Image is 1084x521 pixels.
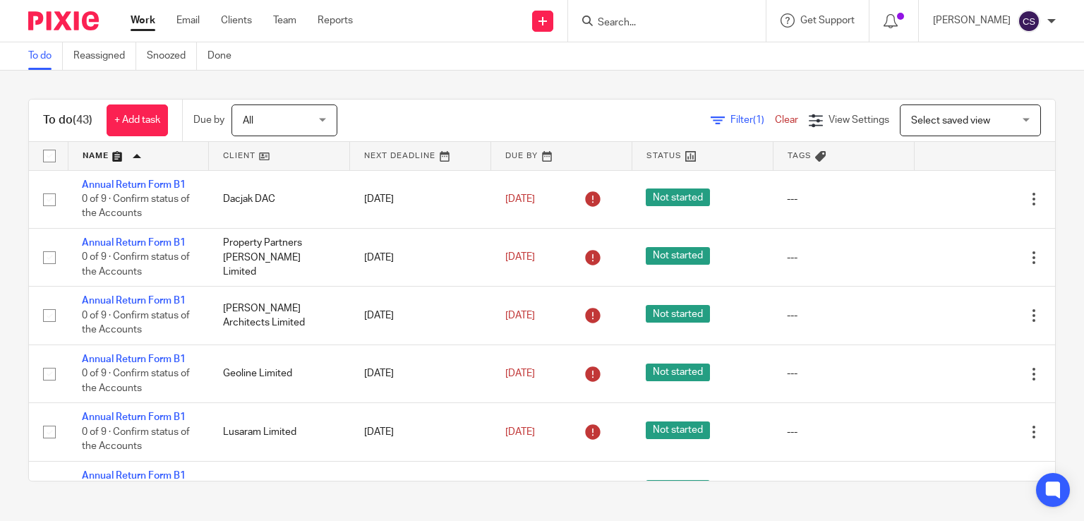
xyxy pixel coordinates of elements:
span: [DATE] [505,311,535,321]
span: [DATE] [505,369,535,378]
span: Get Support [800,16,855,25]
a: Reports [318,13,353,28]
span: Not started [646,421,710,439]
a: Annual Return Form B1 [82,238,186,248]
span: View Settings [829,115,889,125]
input: Search [596,17,723,30]
a: Annual Return Form B1 [82,471,186,481]
span: Not started [646,364,710,381]
td: [DATE] [350,403,491,461]
span: Not started [646,305,710,323]
a: Email [176,13,200,28]
div: --- [787,425,900,439]
span: All [243,116,253,126]
span: [DATE] [505,427,535,437]
a: Clear [775,115,798,125]
span: (43) [73,114,92,126]
a: To do [28,42,63,70]
span: 0 of 9 · Confirm status of the Accounts [82,194,190,219]
td: [DATE] [350,170,491,228]
a: Annual Return Form B1 [82,180,186,190]
p: [PERSON_NAME] [933,13,1011,28]
td: Property Partners [PERSON_NAME] Limited [209,228,350,286]
span: Filter [730,115,775,125]
a: Work [131,13,155,28]
td: Lusaram Limited [209,403,350,461]
span: (1) [753,115,764,125]
img: Pixie [28,11,99,30]
div: --- [787,251,900,265]
a: Team [273,13,296,28]
td: [DATE] [350,287,491,345]
a: Done [207,42,242,70]
td: Dacjak DAC [209,170,350,228]
div: --- [787,309,900,323]
span: Not started [646,188,710,206]
td: Geoline Limited [209,345,350,402]
td: Laridae Limited [209,461,350,519]
a: + Add task [107,104,168,136]
a: Annual Return Form B1 [82,412,186,422]
td: [DATE] [350,228,491,286]
span: Tags [788,152,812,160]
td: [DATE] [350,461,491,519]
span: [DATE] [505,194,535,204]
div: --- [787,366,900,381]
td: [PERSON_NAME] Architects Limited [209,287,350,345]
a: Annual Return Form B1 [82,296,186,306]
td: [DATE] [350,345,491,402]
span: Select saved view [911,116,990,126]
span: 0 of 9 · Confirm status of the Accounts [82,253,190,277]
span: Not started [646,247,710,265]
img: svg%3E [1018,10,1040,32]
span: 0 of 9 · Confirm status of the Accounts [82,311,190,335]
a: Snoozed [147,42,197,70]
span: [DATE] [505,253,535,263]
span: 0 of 9 · Confirm status of the Accounts [82,427,190,452]
a: Annual Return Form B1 [82,354,186,364]
a: Reassigned [73,42,136,70]
h1: To do [43,113,92,128]
div: --- [787,192,900,206]
span: 0 of 9 · Confirm status of the Accounts [82,369,190,393]
a: Clients [221,13,252,28]
span: Not started [646,480,710,498]
p: Due by [193,113,224,127]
